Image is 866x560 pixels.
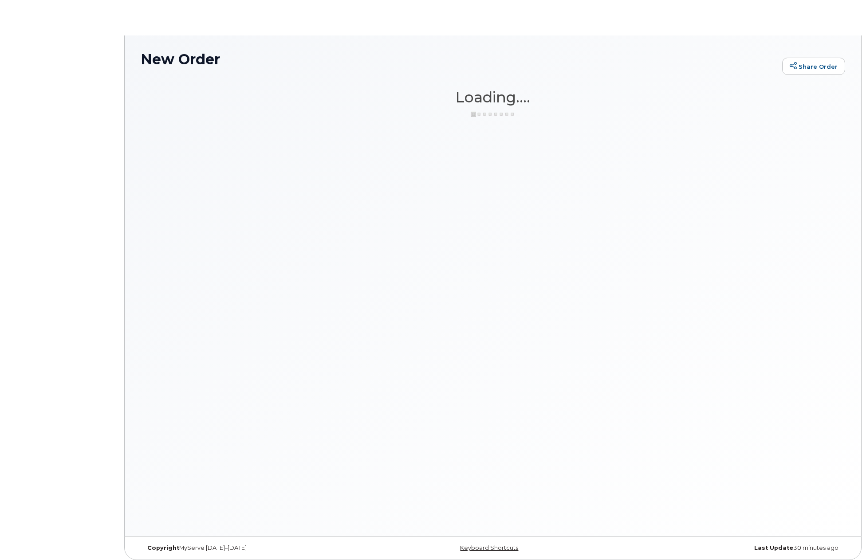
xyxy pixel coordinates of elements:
[147,544,179,551] strong: Copyright
[141,51,778,67] h1: New Order
[141,89,845,105] h1: Loading....
[460,544,518,551] a: Keyboard Shortcuts
[141,544,375,552] div: MyServe [DATE]–[DATE]
[471,111,515,117] img: ajax-loader-3a6953c30dc77f0bf724df975f13086db4f4c1262e45940f03d1251963f1bf2e.gif
[754,544,793,551] strong: Last Update
[610,544,845,552] div: 30 minutes ago
[782,58,845,75] a: Share Order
